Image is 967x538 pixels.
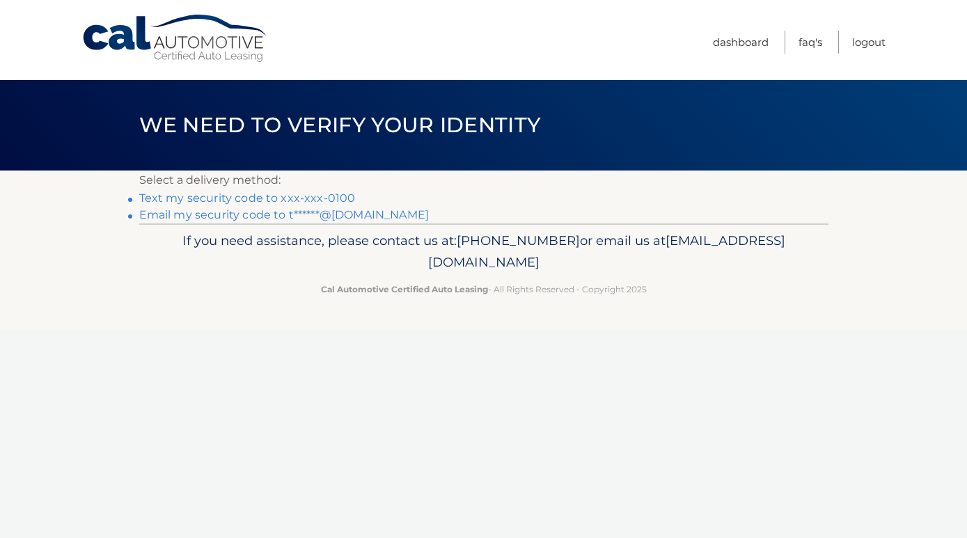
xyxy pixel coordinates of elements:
a: Email my security code to t******@[DOMAIN_NAME] [139,208,430,221]
span: We need to verify your identity [139,112,541,138]
strong: Cal Automotive Certified Auto Leasing [321,284,488,294]
p: If you need assistance, please contact us at: or email us at [148,230,819,274]
a: Dashboard [713,31,769,54]
a: FAQ's [799,31,822,54]
a: Logout [852,31,886,54]
p: - All Rights Reserved - Copyright 2025 [148,282,819,296]
a: Text my security code to xxx-xxx-0100 [139,191,356,205]
p: Select a delivery method: [139,171,828,190]
span: [PHONE_NUMBER] [457,232,580,248]
a: Cal Automotive [81,14,269,63]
